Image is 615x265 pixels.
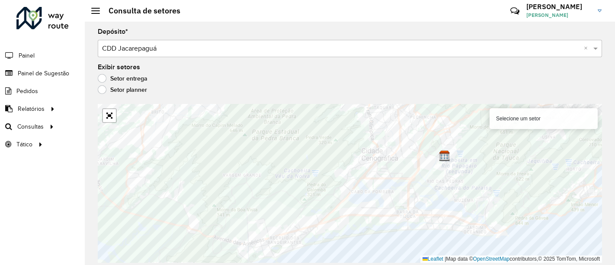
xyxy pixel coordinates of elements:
[526,11,591,19] span: [PERSON_NAME]
[584,43,591,54] span: Clear all
[526,3,591,11] h3: [PERSON_NAME]
[420,255,602,263] div: Map data © contributors,© 2025 TomTom, Microsoft
[423,256,443,262] a: Leaflet
[506,2,524,20] a: Contato Rápido
[445,256,446,262] span: |
[17,122,44,131] span: Consultas
[16,140,32,149] span: Tático
[19,51,35,60] span: Painel
[103,109,116,122] a: Abrir mapa em tela cheia
[98,74,147,83] label: Setor entrega
[98,26,128,37] label: Depósito
[100,6,180,16] h2: Consulta de setores
[98,85,147,94] label: Setor planner
[490,108,598,129] div: Selecione um setor
[18,69,69,78] span: Painel de Sugestão
[473,256,510,262] a: OpenStreetMap
[18,104,45,113] span: Relatórios
[16,87,38,96] span: Pedidos
[98,62,140,72] label: Exibir setores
